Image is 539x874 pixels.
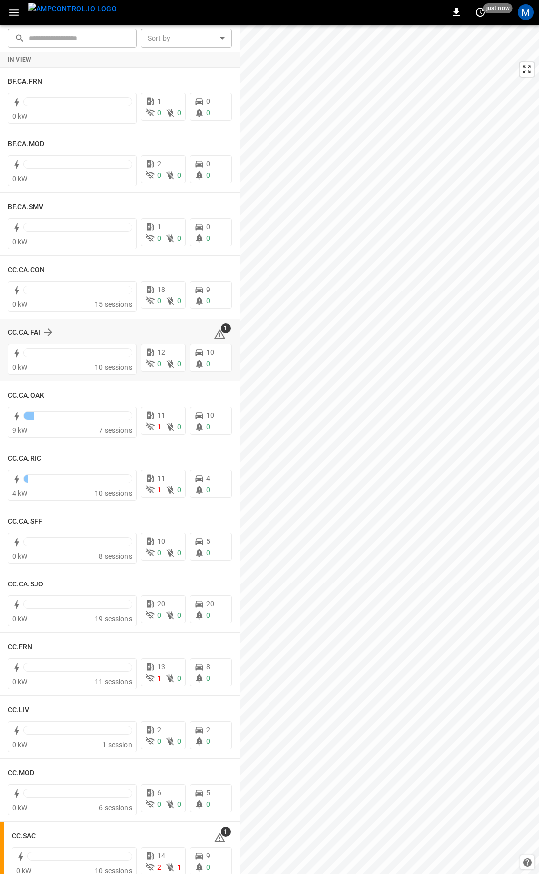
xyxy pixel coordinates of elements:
[99,426,132,434] span: 7 sessions
[206,674,210,682] span: 0
[8,139,44,150] h6: BF.CA.MOD
[206,486,210,494] span: 0
[206,286,210,293] span: 9
[28,3,117,15] img: ampcontrol.io logo
[157,737,161,745] span: 0
[206,863,210,871] span: 0
[206,360,210,368] span: 0
[472,4,488,20] button: set refresh interval
[206,474,210,482] span: 4
[12,112,28,120] span: 0 kW
[12,804,28,812] span: 0 kW
[518,4,534,20] div: profile-icon
[177,674,181,682] span: 0
[206,726,210,734] span: 2
[206,789,210,797] span: 5
[206,737,210,745] span: 0
[206,423,210,431] span: 0
[95,678,132,686] span: 11 sessions
[157,600,165,608] span: 20
[177,109,181,117] span: 0
[206,160,210,168] span: 0
[157,486,161,494] span: 1
[157,223,161,231] span: 1
[102,741,132,749] span: 1 session
[12,300,28,308] span: 0 kW
[12,363,28,371] span: 0 kW
[99,804,132,812] span: 6 sessions
[8,56,32,63] strong: In View
[177,549,181,557] span: 0
[8,579,43,590] h6: CC.CA.SJO
[206,297,210,305] span: 0
[12,238,28,246] span: 0 kW
[206,852,210,860] span: 9
[12,615,28,623] span: 0 kW
[177,611,181,619] span: 0
[157,852,165,860] span: 14
[206,537,210,545] span: 5
[157,663,165,671] span: 13
[8,705,30,716] h6: CC.LIV
[206,171,210,179] span: 0
[177,360,181,368] span: 0
[12,552,28,560] span: 0 kW
[177,171,181,179] span: 0
[8,453,41,464] h6: CC.CA.RIC
[157,863,161,871] span: 2
[95,363,132,371] span: 10 sessions
[157,97,161,105] span: 1
[206,234,210,242] span: 0
[177,800,181,808] span: 0
[8,76,42,87] h6: BF.CA.FRN
[95,300,132,308] span: 15 sessions
[157,109,161,117] span: 0
[483,3,513,13] span: just now
[206,549,210,557] span: 0
[206,611,210,619] span: 0
[206,348,214,356] span: 10
[157,411,165,419] span: 11
[157,726,161,734] span: 2
[157,423,161,431] span: 1
[99,552,132,560] span: 8 sessions
[206,109,210,117] span: 0
[157,674,161,682] span: 1
[206,800,210,808] span: 0
[12,678,28,686] span: 0 kW
[177,737,181,745] span: 0
[95,489,132,497] span: 10 sessions
[157,160,161,168] span: 2
[221,323,231,333] span: 1
[157,549,161,557] span: 0
[221,827,231,837] span: 1
[95,615,132,623] span: 19 sessions
[206,663,210,671] span: 8
[12,831,36,842] h6: CC.SAC
[157,611,161,619] span: 0
[157,360,161,368] span: 0
[157,297,161,305] span: 0
[12,489,28,497] span: 4 kW
[157,800,161,808] span: 0
[206,600,214,608] span: 20
[177,234,181,242] span: 0
[12,741,28,749] span: 0 kW
[157,348,165,356] span: 12
[8,768,35,779] h6: CC.MOD
[8,202,43,213] h6: BF.CA.SMV
[177,863,181,871] span: 1
[206,97,210,105] span: 0
[8,327,40,338] h6: CC.CA.FAI
[157,286,165,293] span: 18
[157,171,161,179] span: 0
[177,423,181,431] span: 0
[177,297,181,305] span: 0
[8,642,33,653] h6: CC.FRN
[157,789,161,797] span: 6
[8,516,42,527] h6: CC.CA.SFF
[157,474,165,482] span: 11
[12,175,28,183] span: 0 kW
[240,25,539,874] canvas: Map
[157,234,161,242] span: 0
